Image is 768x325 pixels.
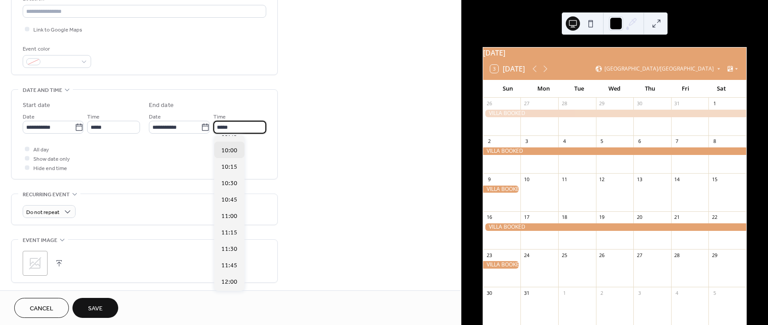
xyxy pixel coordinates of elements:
[23,236,57,245] span: Event image
[490,80,526,98] div: Sun
[483,223,746,231] div: VILLA BOOKED
[486,100,492,107] div: 26
[604,66,714,71] span: [GEOGRAPHIC_DATA]/[GEOGRAPHIC_DATA]
[486,214,492,221] div: 16
[711,289,718,296] div: 5
[483,147,746,155] div: VILLA BOOKED
[711,176,718,182] div: 15
[221,228,237,238] span: 11:15
[561,214,568,221] div: 18
[487,63,528,75] button: 3[DATE]
[486,252,492,258] div: 23
[149,112,161,122] span: Date
[523,138,530,145] div: 3
[523,100,530,107] div: 27
[636,176,643,182] div: 13
[526,80,561,98] div: Mon
[23,112,35,122] span: Date
[523,176,530,182] div: 10
[599,289,605,296] div: 2
[599,214,605,221] div: 19
[213,112,226,122] span: Time
[23,251,48,276] div: ;
[483,261,521,269] div: VILLA BOOKED
[33,164,67,173] span: Hide end time
[674,138,680,145] div: 7
[561,100,568,107] div: 28
[88,304,103,313] span: Save
[561,80,597,98] div: Tue
[674,289,680,296] div: 4
[149,101,174,110] div: End date
[30,304,53,313] span: Cancel
[636,252,643,258] div: 27
[674,100,680,107] div: 31
[23,101,50,110] div: Start date
[674,252,680,258] div: 28
[33,155,70,164] span: Show date only
[33,25,82,35] span: Link to Google Maps
[483,110,746,117] div: VILLA BOOKED
[14,298,69,318] button: Cancel
[221,179,237,188] span: 10:30
[483,48,746,58] div: [DATE]
[561,252,568,258] div: 25
[561,176,568,182] div: 11
[87,112,100,122] span: Time
[23,86,62,95] span: Date and time
[221,212,237,221] span: 11:00
[221,261,237,270] span: 11:45
[711,138,718,145] div: 8
[674,176,680,182] div: 14
[597,80,632,98] div: Wed
[599,100,605,107] div: 29
[704,80,739,98] div: Sat
[483,186,521,193] div: VILLA BOOKED
[711,100,718,107] div: 1
[561,289,568,296] div: 1
[26,207,60,218] span: Do not repeat
[674,214,680,221] div: 21
[636,100,643,107] div: 30
[221,277,237,287] span: 12:00
[33,145,49,155] span: All day
[221,162,237,172] span: 10:15
[523,289,530,296] div: 31
[221,146,237,155] span: 10:00
[599,138,605,145] div: 5
[636,214,643,221] div: 20
[668,80,704,98] div: Fri
[23,44,89,54] div: Event color
[221,245,237,254] span: 11:30
[23,190,70,199] span: Recurring event
[72,298,118,318] button: Save
[561,138,568,145] div: 4
[486,289,492,296] div: 30
[636,138,643,145] div: 6
[632,80,668,98] div: Thu
[486,138,492,145] div: 2
[711,214,718,221] div: 22
[636,289,643,296] div: 3
[711,252,718,258] div: 29
[599,176,605,182] div: 12
[523,214,530,221] div: 17
[486,176,492,182] div: 9
[599,252,605,258] div: 26
[221,195,237,205] span: 10:45
[523,252,530,258] div: 24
